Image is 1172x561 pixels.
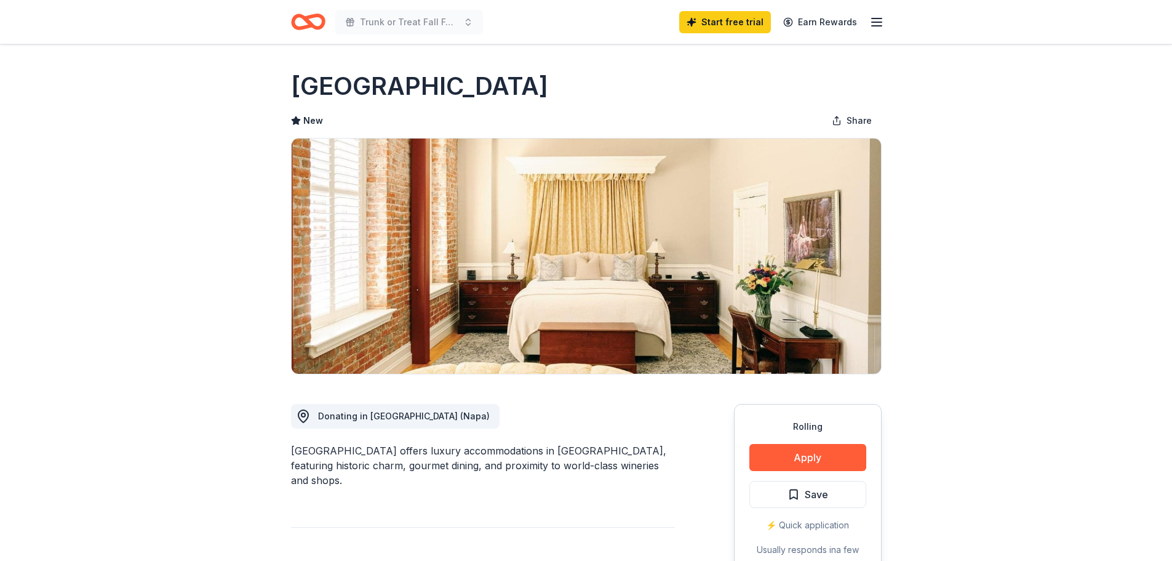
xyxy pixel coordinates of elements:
[292,139,881,374] img: Image for Napa River Inn
[303,113,323,128] span: New
[749,419,866,434] div: Rolling
[822,108,882,133] button: Share
[291,7,325,36] a: Home
[291,69,548,103] h1: [GEOGRAPHIC_DATA]
[776,11,864,33] a: Earn Rewards
[291,443,675,488] div: [GEOGRAPHIC_DATA] offers luxury accommodations in [GEOGRAPHIC_DATA], featuring historic charm, go...
[749,481,866,508] button: Save
[335,10,483,34] button: Trunk or Treat Fall Festival
[749,518,866,533] div: ⚡️ Quick application
[318,411,490,421] span: Donating in [GEOGRAPHIC_DATA] (Napa)
[360,15,458,30] span: Trunk or Treat Fall Festival
[847,113,872,128] span: Share
[749,444,866,471] button: Apply
[679,11,771,33] a: Start free trial
[805,486,828,502] span: Save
